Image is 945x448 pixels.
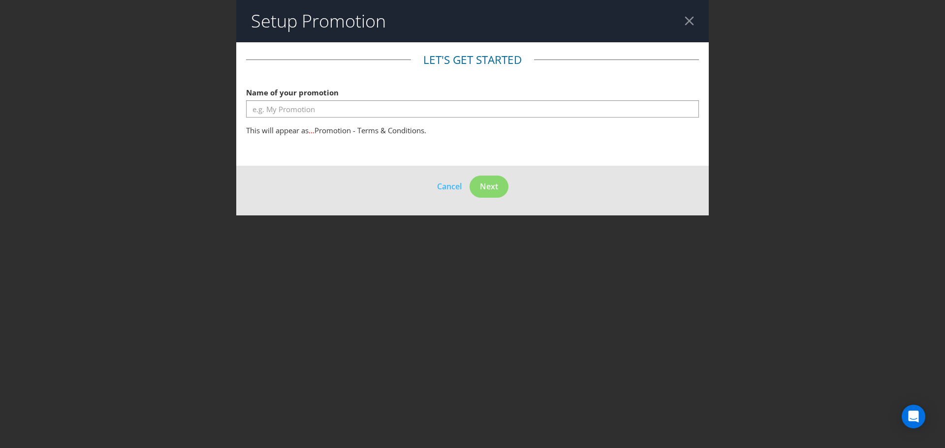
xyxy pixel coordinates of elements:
button: Cancel [437,180,462,193]
span: Promotion - Terms & Conditions. [315,125,426,135]
div: Open Intercom Messenger [902,405,925,428]
input: e.g. My Promotion [246,100,699,118]
span: ... [309,125,315,135]
span: Name of your promotion [246,88,339,97]
span: Next [480,181,498,192]
legend: Let's get started [411,52,534,68]
span: This will appear as [246,125,309,135]
span: Cancel [437,181,462,192]
h2: Setup Promotion [251,11,386,31]
button: Next [470,176,508,198]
